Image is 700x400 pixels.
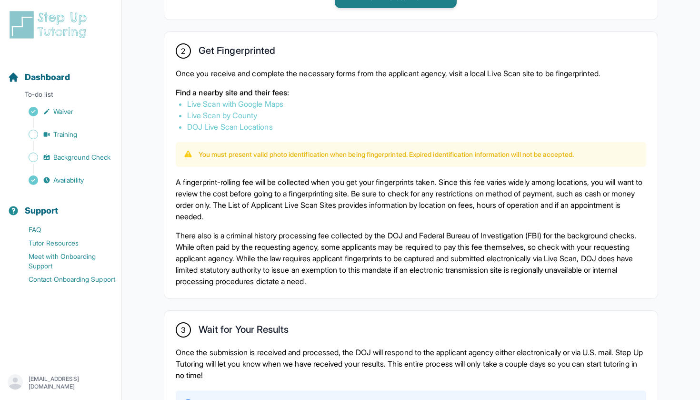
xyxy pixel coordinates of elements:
img: logo [8,10,92,40]
a: FAQ [8,223,121,236]
p: To-do list [4,90,118,103]
a: Live Scan by County [187,111,257,120]
a: Training [8,128,121,141]
span: 3 [181,324,186,336]
h2: Wait for Your Results [199,324,289,339]
a: Availability [8,174,121,187]
span: Support [25,204,59,217]
span: Training [53,130,78,139]
button: Support [4,189,118,221]
p: There also is a criminal history processing fee collected by the DOJ and Federal Bureau of Invest... [176,230,646,287]
a: DOJ Live Scan Locations [187,122,273,132]
button: [EMAIL_ADDRESS][DOMAIN_NAME] [8,374,114,391]
a: Background Check [8,151,121,164]
a: Contact Onboarding Support [8,273,121,286]
p: [EMAIL_ADDRESS][DOMAIN_NAME] [29,375,114,390]
span: Dashboard [25,71,70,84]
a: Dashboard [8,71,70,84]
p: Once you receive and complete the necessary forms from the applicant agency, visit a local Live S... [176,68,646,79]
span: 2 [181,45,185,57]
a: Live Scan with Google Maps [187,99,283,109]
span: Background Check [53,153,110,162]
button: Dashboard [4,55,118,88]
p: Find a nearby site and their fees: [176,87,646,98]
a: Waiver [8,105,121,118]
p: A fingerprint-rolling fee will be collected when you get your fingerprints taken. Since this fee ... [176,176,646,222]
a: Meet with Onboarding Support [8,250,121,273]
h2: Get Fingerprinted [199,45,275,60]
span: Availability [53,175,84,185]
p: Once the submission is received and processed, the DOJ will respond to the applicant agency eithe... [176,347,646,381]
span: Waiver [53,107,73,116]
a: Tutor Resources [8,236,121,250]
p: You must present valid photo identification when being fingerprinted. Expired identification info... [199,150,574,159]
